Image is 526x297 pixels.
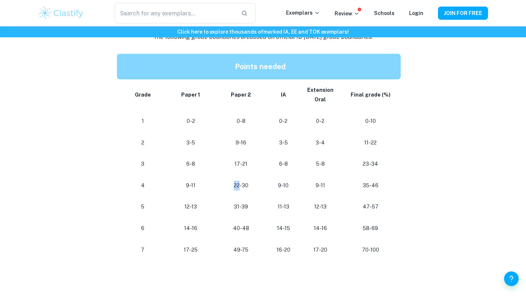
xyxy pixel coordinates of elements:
[222,159,260,169] p: 17-21
[346,116,395,126] p: 0-10
[281,92,286,98] strong: IA
[306,159,334,169] p: 5-8
[126,223,160,233] p: 6
[374,10,394,16] a: Schools
[306,116,334,126] p: 0-2
[272,138,295,148] p: 3-5
[272,223,295,233] p: 14-15
[222,181,260,191] p: 22-30
[272,181,295,191] p: 9-10
[346,202,395,212] p: 47-57
[351,92,390,98] strong: Final grade (%)
[135,92,151,98] strong: Grade
[126,116,160,126] p: 1
[171,223,210,233] p: 14-16
[126,159,160,169] p: 3
[231,92,251,98] strong: Paper 2
[504,271,519,286] button: Help and Feedback
[126,138,160,148] p: 2
[272,245,295,255] p: 16-20
[272,116,295,126] p: 0-2
[171,202,210,212] p: 12-13
[346,223,395,233] p: 58-69
[235,62,286,71] strong: Points needed
[126,181,160,191] p: 4
[222,138,260,148] p: 9-16
[171,138,210,148] p: 3-5
[286,9,320,17] p: Exemplars
[346,138,395,148] p: 11-22
[249,33,373,40] span: based on official IB [DATE] grade boundaries.
[346,181,395,191] p: 35-46
[115,3,235,23] input: Search for any exemplars...
[335,10,359,18] p: Review
[306,202,334,212] p: 12-13
[346,159,395,169] p: 23-34
[306,138,334,148] p: 3-4
[222,223,260,233] p: 40-48
[409,10,423,16] a: Login
[272,159,295,169] p: 6-8
[171,159,210,169] p: 6-8
[306,181,334,191] p: 9-11
[346,245,395,255] p: 70-100
[272,202,295,212] p: 11-13
[171,245,210,255] p: 17-25
[171,181,210,191] p: 9-11
[438,7,488,20] button: JOIN FOR FREE
[1,28,525,36] h6: Click here to explore thousands of marked IA, EE and TOK exemplars !
[306,223,334,233] p: 14-16
[153,33,373,40] i: The following grade boundaries are
[171,116,210,126] p: 0-2
[181,92,200,98] strong: Paper 1
[222,245,260,255] p: 49-75
[38,6,84,20] img: Clastify logo
[126,245,160,255] p: 7
[126,202,160,212] p: 5
[222,202,260,212] p: 31-39
[307,87,333,103] strong: Extension Oral
[222,116,260,126] p: 0-8
[306,245,334,255] p: 17-20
